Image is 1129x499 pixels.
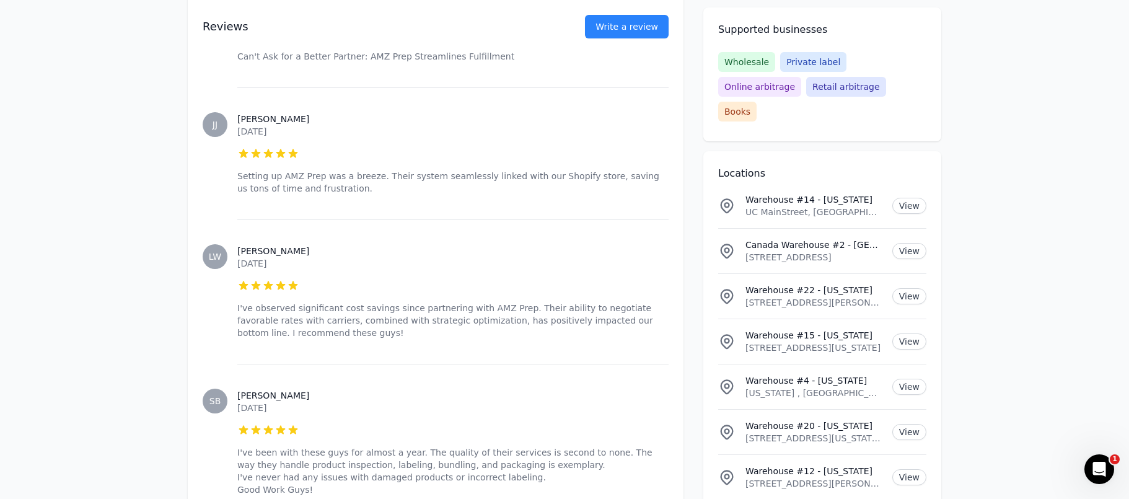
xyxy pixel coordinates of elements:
h3: [PERSON_NAME] [237,389,669,402]
time: [DATE] [237,403,266,413]
p: Warehouse #20 - [US_STATE] [745,420,882,432]
h3: [PERSON_NAME] [237,113,669,125]
time: [DATE] [237,126,266,136]
p: I've observed significant cost savings since partnering with AMZ Prep. Their ability to negotiate... [237,302,669,339]
span: Retail arbitrage [806,77,885,97]
span: Books [718,102,757,121]
a: View [892,288,926,304]
h3: [PERSON_NAME] [237,245,669,257]
span: Wholesale [718,52,775,72]
iframe: Intercom live chat [1084,454,1114,484]
p: Canada Warehouse #2 - [GEOGRAPHIC_DATA] [745,239,882,251]
h2: Reviews [203,18,545,35]
p: Warehouse #22 - [US_STATE] [745,284,882,296]
p: Warehouse #12 - [US_STATE] [745,465,882,477]
span: SB [209,397,221,405]
p: Warehouse #15 - [US_STATE] [745,329,882,342]
span: Online arbitrage [718,77,801,97]
a: View [892,424,926,440]
span: LW [209,252,221,261]
p: Setting up AMZ Prep was a breeze. Their system seamlessly linked with our Shopify store, saving u... [237,170,669,195]
p: Warehouse #14 - [US_STATE] [745,193,882,206]
a: View [892,379,926,395]
h2: Supported businesses [718,22,926,37]
p: [STREET_ADDRESS][PERSON_NAME][US_STATE] [745,296,882,309]
span: JJ [213,120,217,129]
p: [STREET_ADDRESS][PERSON_NAME][US_STATE] [745,477,882,490]
span: Private label [780,52,846,72]
a: View [892,198,926,214]
p: [STREET_ADDRESS][US_STATE][US_STATE] [745,432,882,444]
a: View [892,469,926,485]
a: Write a review [585,15,669,38]
p: Warehouse #4 - [US_STATE] [745,374,882,387]
p: [US_STATE] , [GEOGRAPHIC_DATA] [745,387,882,399]
p: Can't Ask for a Better Partner: AMZ Prep Streamlines Fulfillment [237,50,669,63]
p: [STREET_ADDRESS][US_STATE] [745,342,882,354]
p: I've been with these guys for almost a year. The quality of their services is second to none. The... [237,446,669,496]
p: UC MainStreet, [GEOGRAPHIC_DATA], [GEOGRAPHIC_DATA], [US_STATE][GEOGRAPHIC_DATA], [GEOGRAPHIC_DATA] [745,206,882,218]
time: [DATE] [237,258,266,268]
p: [STREET_ADDRESS] [745,251,882,263]
a: View [892,333,926,350]
a: View [892,243,926,259]
span: 1 [1110,454,1120,464]
h2: Locations [718,166,926,181]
